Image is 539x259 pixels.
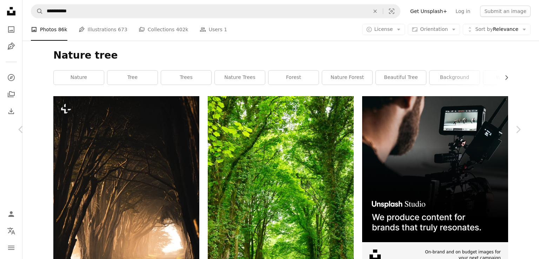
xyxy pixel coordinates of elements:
button: Visual search [383,5,400,18]
a: wallpaper [483,71,533,85]
button: License [362,24,405,35]
a: nature [54,71,104,85]
a: Explore [4,71,18,85]
a: beautiful tree [376,71,426,85]
a: Collections 402k [139,18,188,41]
span: License [374,26,393,32]
span: Relevance [475,26,518,33]
a: gray concrete road top between green trees [208,202,354,208]
a: background [430,71,480,85]
a: nature forest [322,71,372,85]
span: 1 [224,26,227,33]
button: Sort byRelevance [463,24,531,35]
button: Menu [4,241,18,255]
button: Submit an image [480,6,531,17]
a: nature trees [215,71,265,85]
button: scroll list to the right [500,71,508,85]
span: Sort by [475,26,493,32]
span: 673 [118,26,127,33]
button: Language [4,224,18,238]
a: Illustrations 673 [79,18,127,41]
a: Get Unsplash+ [406,6,451,17]
h1: Nature tree [53,49,508,62]
button: Search Unsplash [31,5,43,18]
a: Log in / Sign up [4,207,18,221]
form: Find visuals sitewide [31,4,400,18]
a: Collections [4,87,18,101]
a: Users 1 [200,18,227,41]
a: a road that has a bunch of trees on it [53,202,199,208]
a: forest [268,71,319,85]
button: Orientation [408,24,460,35]
a: Photos [4,22,18,36]
button: Clear [367,5,383,18]
span: 402k [176,26,188,33]
a: Illustrations [4,39,18,53]
span: Orientation [420,26,448,32]
a: tree [107,71,158,85]
a: Log in [451,6,474,17]
a: trees [161,71,211,85]
a: Next [497,96,539,163]
img: file-1715652217532-464736461acbimage [362,96,508,242]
